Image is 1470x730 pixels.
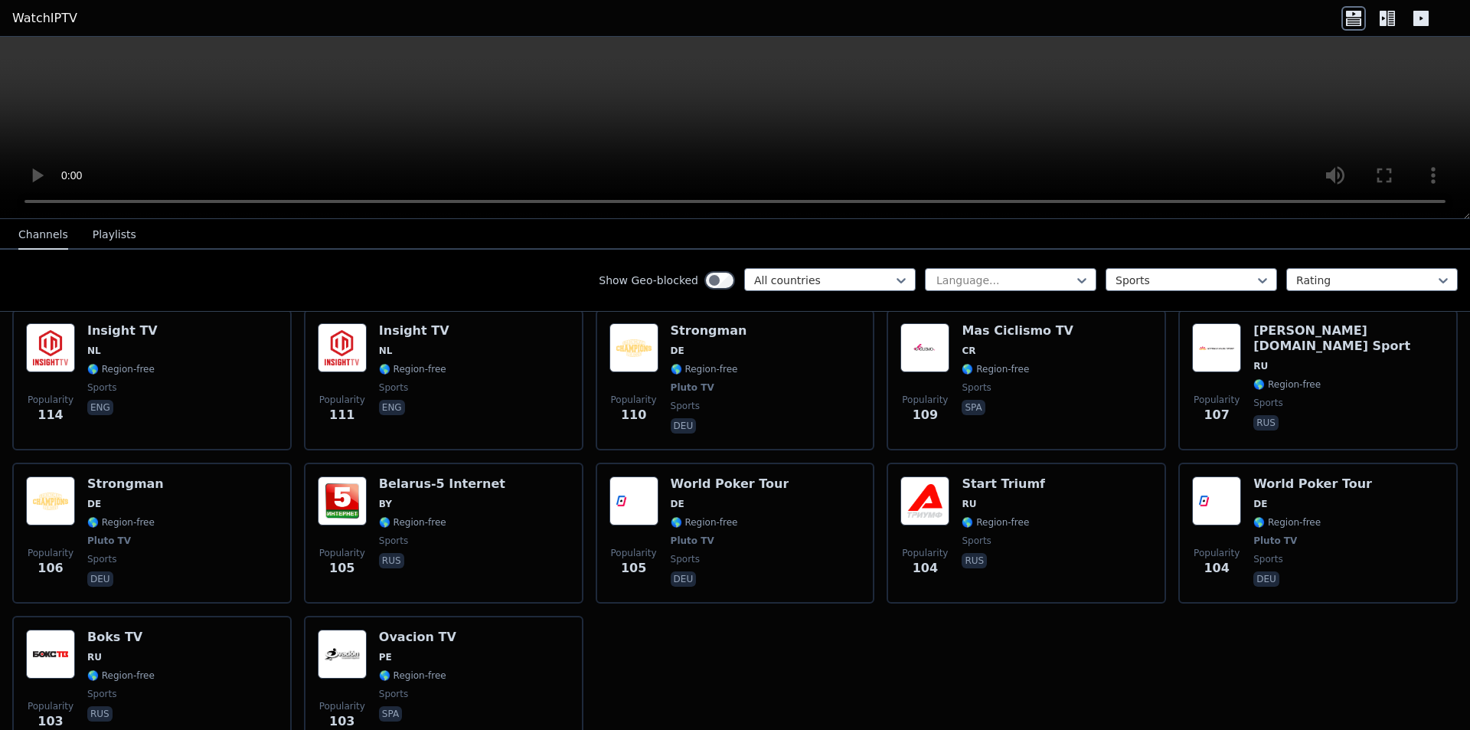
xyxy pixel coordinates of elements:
span: 111 [329,406,354,424]
span: Popularity [28,394,73,406]
img: Strongman [609,323,658,372]
p: rus [962,553,987,568]
img: Strongman [26,476,75,525]
img: World Poker Tour [1192,476,1241,525]
span: 110 [621,406,646,424]
span: 🌎 Region-free [87,516,155,529]
img: Boks TV [26,630,75,679]
span: sports [671,400,700,412]
span: DE [671,498,684,510]
span: 105 [621,559,646,578]
img: Ovacion TV [318,630,367,679]
span: NL [87,345,101,357]
h6: Start Triumf [962,476,1045,492]
span: 🌎 Region-free [1253,516,1321,529]
img: Start Triumf [900,476,949,525]
span: CR [962,345,975,357]
p: deu [671,571,697,587]
span: 🌎 Region-free [379,363,446,375]
h6: Strongman [87,476,164,492]
span: 104 [913,559,938,578]
span: 114 [38,406,63,424]
a: WatchIPTV [12,9,77,28]
span: 107 [1204,406,1229,424]
p: spa [962,400,985,415]
p: deu [1253,571,1279,587]
label: Show Geo-blocked [599,273,698,288]
span: 🌎 Region-free [962,363,1029,375]
span: PE [379,651,392,663]
span: Popularity [28,700,73,712]
p: rus [1253,415,1279,430]
span: 104 [1204,559,1229,578]
span: sports [379,688,408,700]
span: Popularity [319,700,365,712]
h6: Insight TV [379,323,449,339]
span: 🌎 Region-free [87,669,155,682]
span: NL [379,345,393,357]
span: Popularity [902,547,948,559]
p: eng [379,400,405,415]
span: sports [379,535,408,547]
span: Popularity [28,547,73,559]
span: 105 [329,559,354,578]
p: rus [87,706,113,722]
span: Pluto TV [671,381,714,394]
button: Channels [18,221,68,250]
span: 🌎 Region-free [379,669,446,682]
h6: [PERSON_NAME][DOMAIN_NAME] Sport [1253,323,1444,354]
span: RU [87,651,102,663]
span: sports [87,381,116,394]
h6: Ovacion TV [379,630,456,645]
span: 🌎 Region-free [1253,378,1321,391]
span: 109 [913,406,938,424]
span: DE [87,498,101,510]
span: Popularity [611,547,657,559]
span: Popularity [1194,547,1240,559]
p: eng [87,400,113,415]
span: Popularity [1194,394,1240,406]
span: 🌎 Region-free [379,516,446,529]
span: sports [87,688,116,700]
span: RU [1253,360,1268,372]
span: Popularity [902,394,948,406]
img: World Poker Tour [609,476,658,525]
h6: Boks TV [87,630,155,645]
span: sports [1253,397,1282,409]
h6: Belarus-5 Internet [379,476,505,492]
p: spa [379,706,402,722]
span: DE [1253,498,1267,510]
span: sports [1253,553,1282,565]
h6: Strongman [671,323,747,339]
span: sports [671,553,700,565]
span: DE [671,345,684,357]
span: sports [87,553,116,565]
p: deu [671,418,697,434]
h6: Mas Ciclismo TV [962,323,1073,339]
img: Mas Ciclismo TV [900,323,949,372]
span: Popularity [319,547,365,559]
span: Pluto TV [671,535,714,547]
span: sports [962,381,991,394]
span: RU [962,498,976,510]
span: 🌎 Region-free [671,363,738,375]
span: 🌎 Region-free [87,363,155,375]
h6: World Poker Tour [671,476,789,492]
span: Popularity [611,394,657,406]
span: BY [379,498,392,510]
span: sports [962,535,991,547]
span: Pluto TV [87,535,131,547]
span: sports [379,381,408,394]
img: Belarus-5 Internet [318,476,367,525]
button: Playlists [93,221,136,250]
img: Astrahan.Ru Sport [1192,323,1241,372]
span: Pluto TV [1253,535,1297,547]
img: Insight TV [318,323,367,372]
p: deu [87,571,113,587]
img: Insight TV [26,323,75,372]
p: rus [379,553,404,568]
span: 🌎 Region-free [962,516,1029,529]
h6: World Poker Tour [1253,476,1372,492]
span: 🌎 Region-free [671,516,738,529]
h6: Insight TV [87,323,158,339]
